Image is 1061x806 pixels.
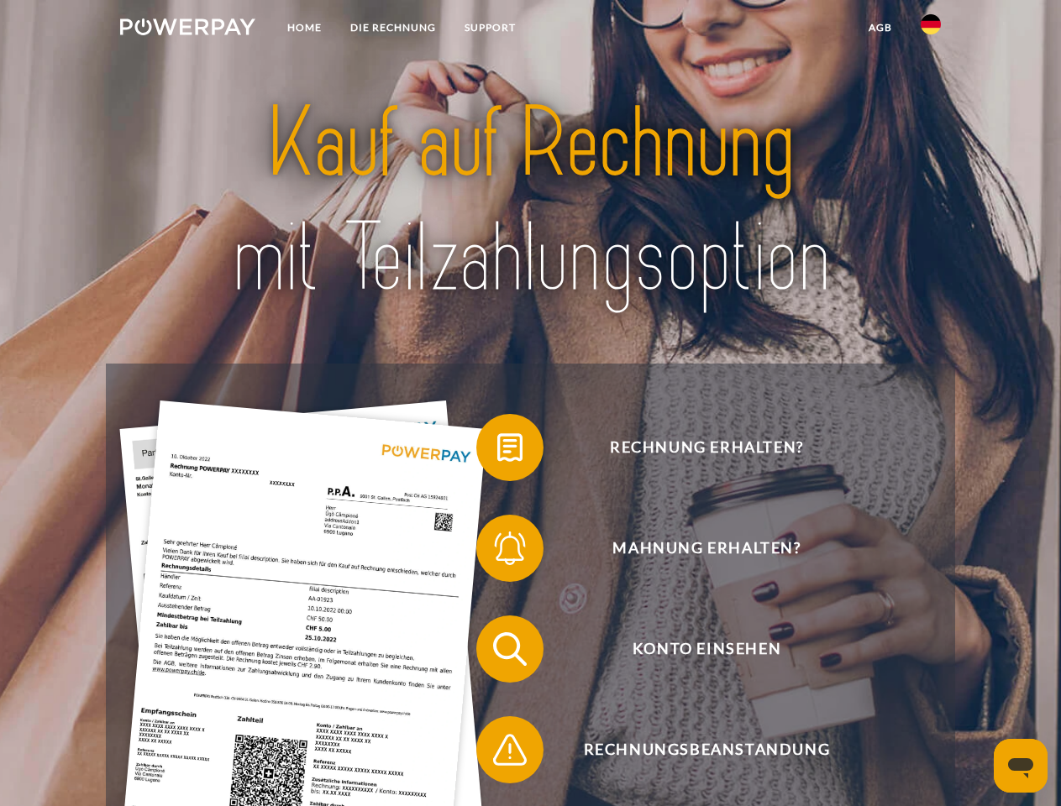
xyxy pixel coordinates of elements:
iframe: Schaltfläche zum Öffnen des Messaging-Fensters [994,739,1048,793]
img: qb_warning.svg [489,729,531,771]
button: Konto einsehen [476,615,913,683]
a: Home [273,13,336,43]
img: qb_bell.svg [489,527,531,569]
a: agb [854,13,906,43]
img: logo-powerpay-white.svg [120,18,255,35]
span: Konto einsehen [501,615,912,683]
a: DIE RECHNUNG [336,13,450,43]
img: qb_search.svg [489,628,531,670]
span: Rechnung erhalten? [501,414,912,481]
button: Rechnung erhalten? [476,414,913,481]
button: Rechnungsbeanstandung [476,716,913,783]
button: Mahnung erhalten? [476,515,913,582]
img: de [921,14,941,34]
a: SUPPORT [450,13,530,43]
img: title-powerpay_de.svg [160,81,901,322]
span: Mahnung erhalten? [501,515,912,582]
span: Rechnungsbeanstandung [501,716,912,783]
img: qb_bill.svg [489,427,531,468]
